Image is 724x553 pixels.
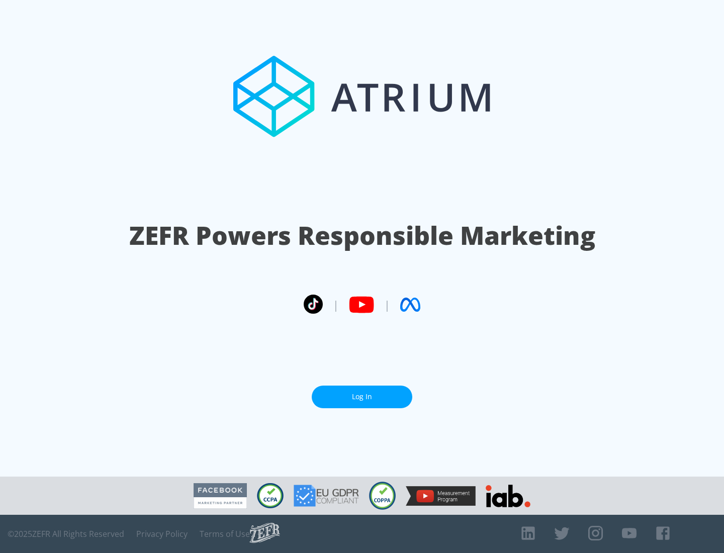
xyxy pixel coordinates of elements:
img: IAB [486,485,530,507]
img: COPPA Compliant [369,482,396,510]
span: © 2025 ZEFR All Rights Reserved [8,529,124,539]
img: YouTube Measurement Program [406,486,476,506]
span: | [333,297,339,312]
img: Facebook Marketing Partner [194,483,247,509]
a: Log In [312,386,412,408]
img: GDPR Compliant [294,485,359,507]
img: CCPA Compliant [257,483,284,508]
a: Privacy Policy [136,529,188,539]
a: Terms of Use [200,529,250,539]
span: | [384,297,390,312]
h1: ZEFR Powers Responsible Marketing [129,218,595,253]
